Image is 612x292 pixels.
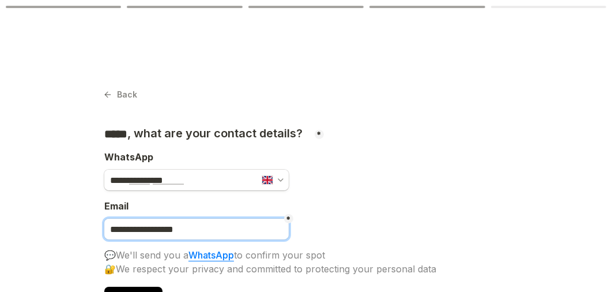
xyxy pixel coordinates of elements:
[104,170,289,190] input: , what are your contact details?
[188,249,234,261] a: WhatsApp
[104,87,137,103] button: Back
[116,263,436,275] span: We respect your privacy and committed to protecting your personal data
[104,219,289,239] input: Untitled email field
[117,91,137,99] span: Back
[104,126,305,141] h3: , what are your contact details?
[234,249,325,261] span: to confirm your spot
[104,262,508,276] div: 🔐
[104,249,116,261] span: 💬
[262,176,273,184] img: GB flag
[104,200,129,212] span: Email
[116,249,188,261] span: We'll send you a
[104,151,153,163] span: WhatsApp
